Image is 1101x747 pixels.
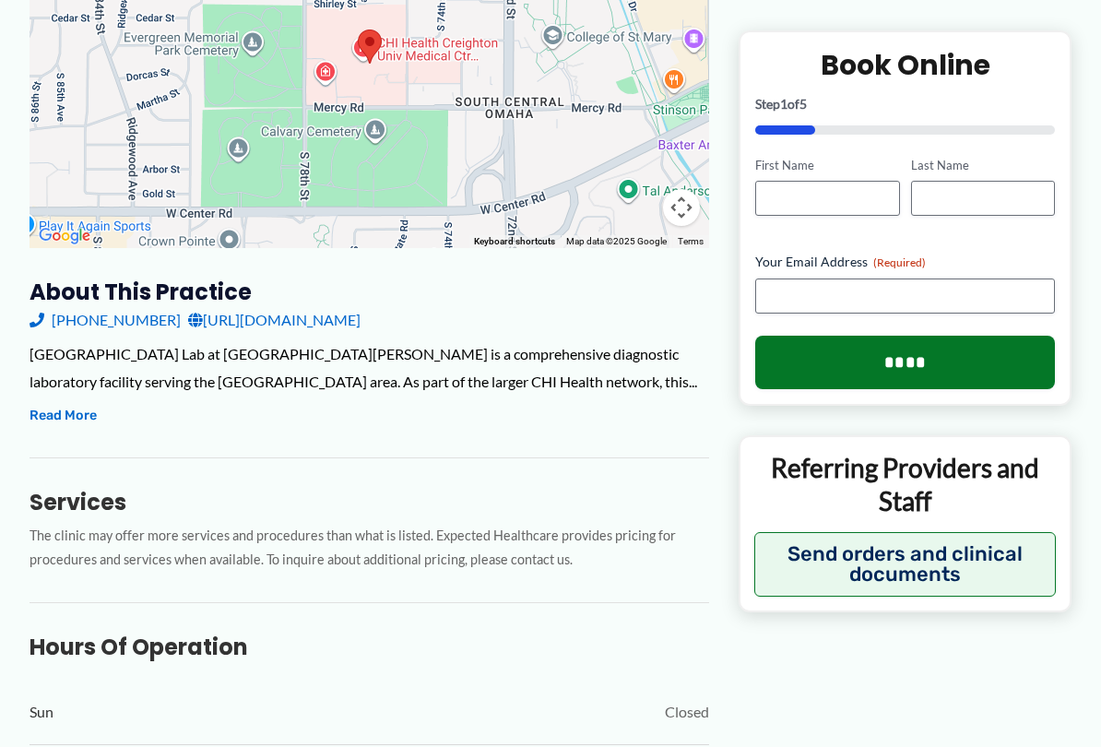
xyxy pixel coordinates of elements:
[30,698,53,726] span: Sun
[678,236,704,246] a: Terms (opens in new tab)
[755,46,1055,82] h2: Book Online
[873,255,926,269] span: (Required)
[30,405,97,427] button: Read More
[30,633,709,661] h3: Hours of Operation
[754,451,1056,518] p: Referring Providers and Staff
[30,524,709,574] p: The clinic may offer more services and procedures than what is listed. Expected Healthcare provid...
[30,488,709,516] h3: Services
[34,224,95,248] a: Open this area in Google Maps (opens a new window)
[34,224,95,248] img: Google
[663,189,700,226] button: Map camera controls
[30,278,709,306] h3: About this practice
[665,698,709,726] span: Closed
[474,235,555,248] button: Keyboard shortcuts
[755,253,1055,271] label: Your Email Address
[30,340,709,395] div: [GEOGRAPHIC_DATA] Lab at [GEOGRAPHIC_DATA][PERSON_NAME] is a comprehensive diagnostic laboratory ...
[799,95,807,111] span: 5
[566,236,667,246] span: Map data ©2025 Google
[755,156,899,173] label: First Name
[780,95,787,111] span: 1
[755,97,1055,110] p: Step of
[911,156,1055,173] label: Last Name
[188,306,361,334] a: [URL][DOMAIN_NAME]
[754,531,1056,596] button: Send orders and clinical documents
[30,306,181,334] a: [PHONE_NUMBER]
